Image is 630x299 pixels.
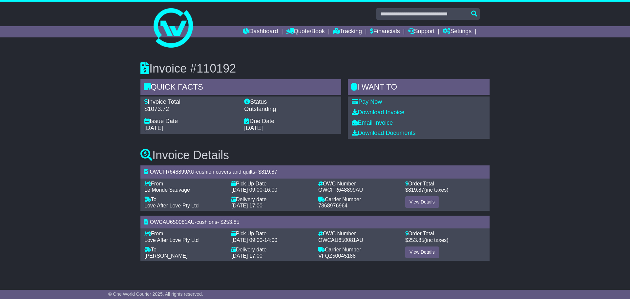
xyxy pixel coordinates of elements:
[231,196,312,203] div: Delivery date
[244,106,337,113] div: Outstanding
[352,109,404,116] a: Download Invoice
[370,26,400,37] a: Financials
[318,187,363,193] span: OWCFR648899AU
[318,203,347,208] span: 7868976964
[352,119,393,126] a: Email Invoice
[231,237,262,243] span: [DATE] 09:00
[408,237,424,243] span: 253.85
[244,125,337,132] div: [DATE]
[405,237,486,243] div: $ (inc taxes)
[196,169,255,175] span: cushion covers and quilts
[144,246,225,253] div: To
[231,253,262,259] span: [DATE] 17:00
[318,230,399,237] div: OWC Number
[405,196,439,208] a: View Details
[405,230,486,237] div: Order Total
[140,216,490,228] div: - - $
[231,246,312,253] div: Delivery date
[243,26,278,37] a: Dashboard
[231,187,312,193] div: -
[144,203,199,208] span: Love After Love Pty Ltd
[144,181,225,187] div: From
[405,181,486,187] div: Order Total
[144,237,199,243] span: Love After Love Pty Ltd
[144,253,188,259] span: [PERSON_NAME]
[408,187,424,193] span: 819.87
[333,26,362,37] a: Tracking
[144,187,190,193] span: Le Monde Sauvage
[150,169,194,175] span: OWCFR648899AU
[197,219,217,225] span: cushions
[318,253,356,259] span: VFQZ50045188
[405,246,439,258] a: View Details
[352,130,415,136] a: Download Documents
[264,187,277,193] span: 16:00
[443,26,472,37] a: Settings
[140,79,341,97] div: Quick Facts
[140,62,490,75] h3: Invoice #110192
[144,196,225,203] div: To
[261,169,277,175] span: 819.87
[352,98,382,105] a: Pay Now
[405,187,486,193] div: $ (inc taxes)
[108,291,203,297] span: © One World Courier 2025. All rights reserved.
[150,219,195,225] span: OWCAU650081AU
[244,98,337,106] div: Status
[231,203,262,208] span: [DATE] 17:00
[408,26,435,37] a: Support
[244,118,337,125] div: Due Date
[144,125,238,132] div: [DATE]
[223,219,240,225] span: 253.85
[318,196,399,203] div: Carrier Number
[144,98,238,106] div: Invoice Total
[318,246,399,253] div: Carrier Number
[318,181,399,187] div: OWC Number
[286,26,325,37] a: Quote/Book
[144,106,238,113] div: $1073.72
[140,165,490,178] div: - - $
[144,118,238,125] div: Issue Date
[231,230,312,237] div: Pick Up Date
[231,181,312,187] div: Pick Up Date
[264,237,277,243] span: 14:00
[348,79,490,97] div: I WANT to
[231,237,312,243] div: -
[144,230,225,237] div: From
[318,237,363,243] span: OWCAU650081AU
[140,149,490,162] h3: Invoice Details
[231,187,262,193] span: [DATE] 09:00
